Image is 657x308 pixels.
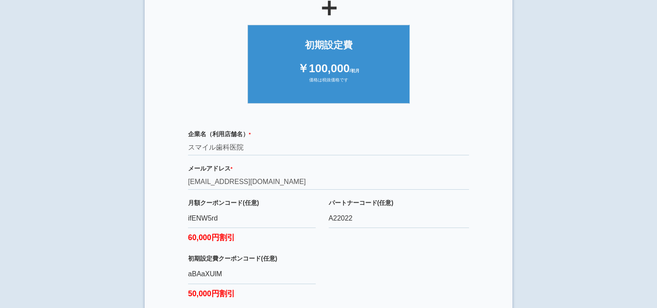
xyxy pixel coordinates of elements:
[257,38,401,52] div: 初期設定費
[350,68,360,73] span: /初月
[188,130,469,138] label: 企業名（利用店舗名）
[188,228,316,243] label: 60,000円割引
[188,209,316,228] input: クーポンコード
[329,209,469,228] input: 必要な方のみご記入ください
[188,254,316,263] label: 初期設定費クーポンコード(任意)
[188,284,316,299] label: 50,000円割引
[257,60,401,77] div: ￥100,000
[188,164,469,173] label: メールアドレス
[329,198,469,207] label: パートナーコード(任意)
[188,198,316,207] label: 月額クーポンコード(任意)
[257,77,401,90] div: 価格は税抜価格です
[188,265,316,284] input: クーポンコード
